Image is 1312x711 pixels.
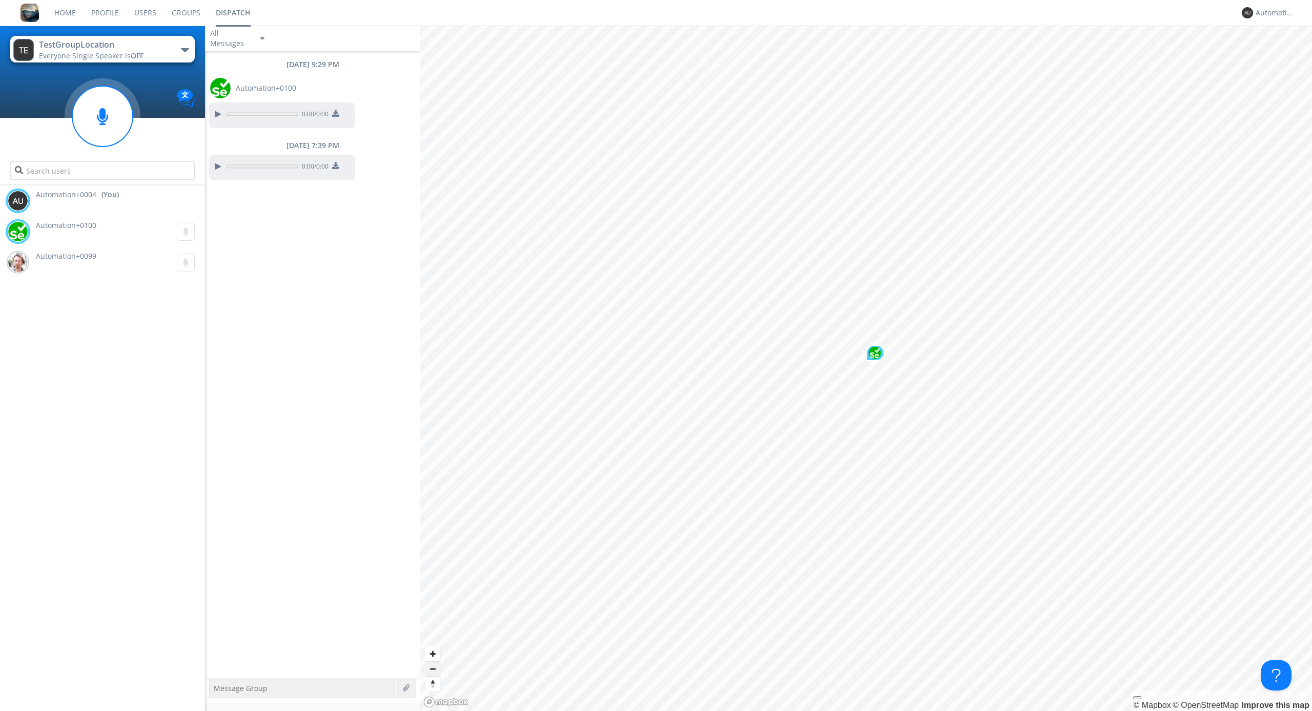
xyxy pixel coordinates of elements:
[36,190,96,200] span: Automation+0004
[425,677,440,691] span: Reset bearing to north
[101,190,119,200] div: (You)
[425,676,440,691] button: Reset bearing to north
[210,28,251,49] div: All Messages
[8,221,28,242] img: 1d6f5aa125064724806496497f14335c
[210,78,231,98] img: 1d6f5aa125064724806496497f14335c
[1133,696,1141,699] button: Toggle attribution
[420,26,1312,711] canvas: Map
[298,162,329,173] span: 0:00 / 0:00
[1133,701,1171,709] a: Mapbox
[131,51,143,60] span: OFF
[866,345,885,361] div: Map marker
[332,162,339,169] img: download media button
[8,252,28,273] img: 188aebdfe36046648fc345ac6d114d07
[8,191,28,211] img: 373638.png
[39,39,154,51] div: TestGroupLocation
[177,89,195,107] img: Translation enabled
[869,347,881,359] img: 1d6f5aa125064724806496497f14335c
[10,36,195,62] button: TestGroupLocationEveryone·Single Speaker isOFF
[425,662,440,676] span: Zoom out
[20,4,39,22] img: 8ff700cf5bab4eb8a436322861af2272
[332,110,339,117] img: download media button
[236,83,296,93] span: Automation+0100
[36,251,96,261] span: Automation+0099
[425,661,440,676] button: Zoom out
[39,51,154,61] div: Everyone ·
[10,161,195,180] input: Search users
[260,37,264,40] img: caret-down-sm.svg
[1261,660,1291,691] iframe: Toggle Customer Support
[1242,701,1309,709] a: Map feedback
[36,220,96,230] span: Automation+0100
[205,59,420,70] div: [DATE] 9:29 PM
[205,140,420,151] div: [DATE] 7:39 PM
[72,51,143,60] span: Single Speaker is
[423,696,468,708] a: Mapbox logo
[425,646,440,661] button: Zoom in
[13,39,34,61] img: 373638.png
[1173,701,1239,709] a: OpenStreetMap
[1256,8,1294,18] div: Automation+0004
[298,110,329,121] span: 0:00 / 0:00
[1242,7,1253,18] img: 373638.png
